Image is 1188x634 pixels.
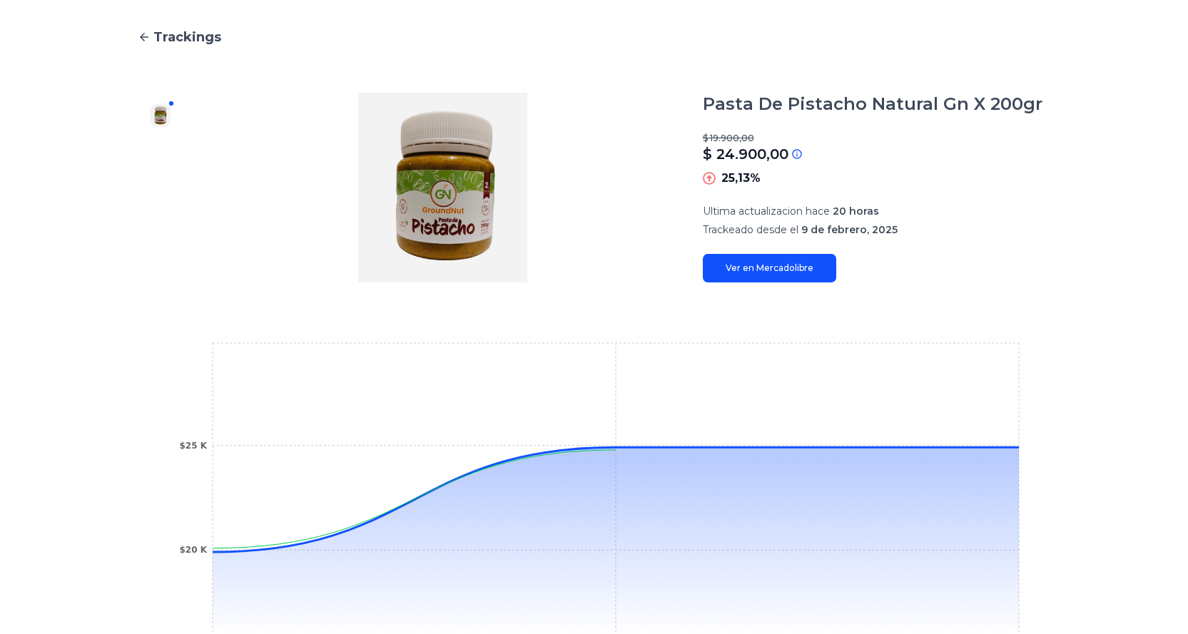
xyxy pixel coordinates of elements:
[703,205,830,218] span: Ultima actualizacion hace
[149,104,172,127] img: Pasta De Pistacho Natural Gn X 200gr
[153,27,221,47] span: Trackings
[703,144,788,164] p: $ 24.900,00
[833,205,879,218] span: 20 horas
[703,223,798,236] span: Trackeado desde el
[179,441,207,451] tspan: $25 K
[703,254,836,282] a: Ver en Mercadolibre
[179,545,207,555] tspan: $20 K
[703,133,1051,144] p: $ 19.900,00
[721,170,761,187] p: 25,13%
[703,93,1042,116] h1: Pasta De Pistacho Natural Gn X 200gr
[801,223,898,236] span: 9 de febrero, 2025
[138,27,1051,47] a: Trackings
[212,93,674,282] img: Pasta De Pistacho Natural Gn X 200gr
